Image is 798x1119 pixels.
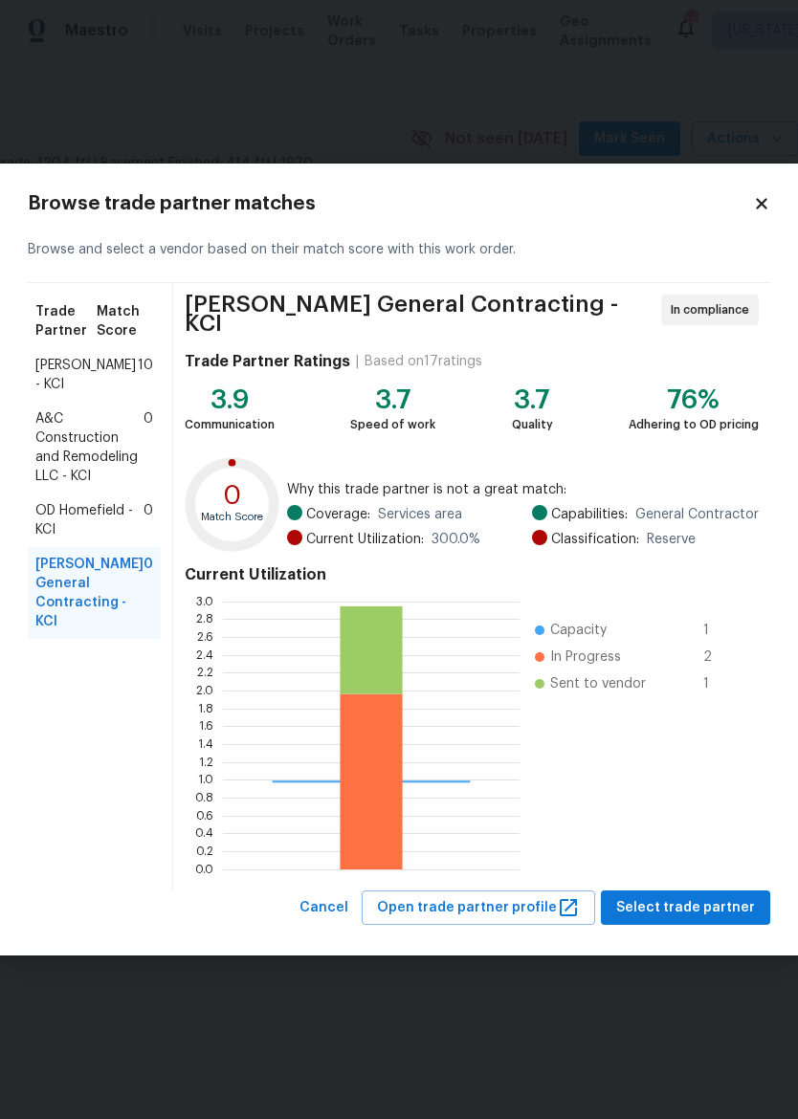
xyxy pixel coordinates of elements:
span: Select trade partner [616,896,755,920]
span: Cancel [299,896,348,920]
span: Current Utilization: [306,530,424,549]
text: 0.8 [195,792,213,803]
text: 1.6 [199,720,213,732]
span: 0 [144,409,153,486]
text: 3.0 [196,595,213,606]
text: 2.2 [197,667,213,678]
text: Match Score [201,512,263,522]
span: Capacity [550,621,607,640]
span: 2 [703,647,734,667]
span: Services area [378,505,462,524]
span: Coverage: [306,505,370,524]
span: OD Homefield - KCI [35,501,144,539]
span: Trade Partner [35,302,97,340]
span: Classification: [551,530,639,549]
h2: Browse trade partner matches [28,194,753,213]
span: 0 [144,501,153,539]
span: Reserve [647,530,696,549]
div: Based on 17 ratings [365,352,482,371]
span: 1 [703,621,734,640]
span: 0 [144,555,153,631]
span: 1 [703,674,734,693]
span: [PERSON_NAME] General Contracting - KCI [185,295,655,333]
div: Speed of work [350,415,435,434]
div: Adhering to OD pricing [629,415,759,434]
span: General Contractor [635,505,759,524]
text: 2.6 [197,631,213,643]
text: 1.8 [198,702,213,713]
div: 3.7 [350,390,435,409]
span: 300.0 % [432,530,480,549]
div: 3.9 [185,390,275,409]
h4: Current Utilization [185,565,759,584]
div: | [350,352,365,371]
text: 1.0 [198,774,213,785]
text: 2.0 [196,685,213,696]
text: 1.4 [198,738,213,750]
div: 76% [629,390,759,409]
h4: Trade Partner Ratings [185,352,350,371]
span: [PERSON_NAME] General Contracting - KCI [35,555,144,631]
button: Open trade partner profile [362,890,595,926]
div: 3.7 [512,390,553,409]
text: 2.8 [196,613,213,625]
text: 0.6 [196,809,213,821]
text: 0 [223,483,241,509]
text: 2.4 [196,648,213,660]
span: A&C Construction and Remodeling LLC - KCI [35,409,144,486]
span: [PERSON_NAME] - KCI [35,356,138,394]
span: 10 [138,356,153,394]
span: Why this trade partner is not a great match: [287,480,759,499]
span: Open trade partner profile [377,896,580,920]
text: 0.4 [195,827,213,839]
text: 0.0 [195,863,213,874]
button: Cancel [292,890,356,926]
span: Capabilities: [551,505,628,524]
div: Communication [185,415,275,434]
span: In Progress [550,647,621,667]
span: Sent to vendor [550,674,646,693]
span: In compliance [671,300,757,319]
button: Select trade partner [601,890,770,926]
div: Browse and select a vendor based on their match score with this work order. [28,217,770,283]
text: 0.2 [196,845,213,857]
div: Quality [512,415,553,434]
span: Match Score [97,302,153,340]
text: 1.2 [199,756,213,767]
